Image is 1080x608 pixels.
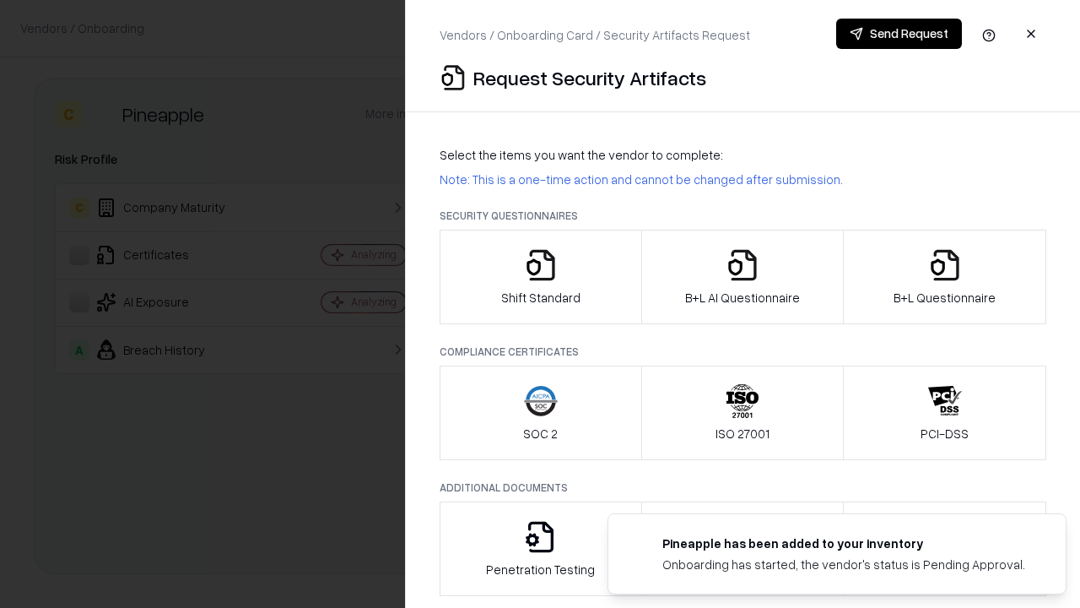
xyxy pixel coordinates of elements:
p: Compliance Certificates [440,345,1046,359]
p: Security Questionnaires [440,209,1046,223]
p: B+L AI Questionnaire [685,289,800,307]
button: Shift Standard [440,230,642,324]
p: Note: This is a one-time action and cannot be changed after submission. [440,171,1046,188]
button: PCI-DSS [843,366,1046,460]
p: Request Security Artifacts [473,64,706,91]
button: Privacy Policy [641,502,845,596]
div: Onboarding has started, the vendor's status is Pending Approval. [662,556,1025,573]
button: B+L Questionnaire [843,230,1046,324]
button: Send Request [836,19,962,49]
button: B+L AI Questionnaire [641,230,845,324]
button: ISO 27001 [641,366,845,460]
p: Additional Documents [440,480,1046,495]
p: Select the items you want the vendor to complete: [440,146,1046,164]
p: PCI-DSS [921,425,969,442]
button: SOC 2 [440,366,642,460]
p: B+L Questionnaire [894,289,996,307]
div: Pineapple has been added to your inventory [662,535,1025,552]
p: Penetration Testing [486,561,595,578]
button: Penetration Testing [440,502,642,596]
img: pineappleenergy.com [629,535,649,555]
p: ISO 27001 [715,425,769,442]
p: SOC 2 [523,425,558,442]
button: Data Processing Agreement [843,502,1046,596]
p: Vendors / Onboarding Card / Security Artifacts Request [440,26,750,44]
p: Shift Standard [501,289,580,307]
